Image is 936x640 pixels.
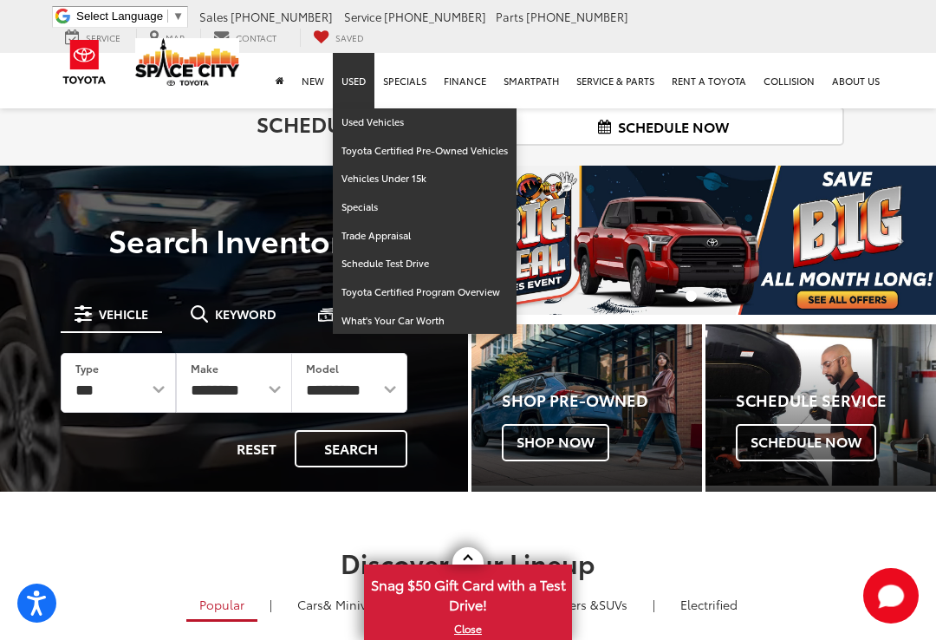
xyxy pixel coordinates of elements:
div: Toyota [705,324,936,486]
a: Service & Parts [568,53,663,108]
a: Contact [200,29,289,47]
section: Carousel section with vehicle pictures - may contain disclaimers. [471,166,936,314]
div: Toyota [471,324,702,486]
label: Type [75,361,99,376]
span: Saved [335,31,364,44]
a: My Saved Vehicles [300,29,377,47]
svg: Start Chat [863,568,919,624]
span: Shop Now [502,424,609,460]
li: Go to slide number 1. [686,291,697,302]
span: Sales [199,9,228,24]
a: Specials [374,53,435,108]
a: Service [52,29,133,47]
a: Trade Appraisal [333,222,517,251]
a: What's Your Car Worth [333,307,517,335]
span: Schedule Now [736,424,876,460]
span: Keyword [215,308,276,320]
span: Parts [496,9,523,24]
a: Toyota Certified Program Overview [333,278,517,307]
a: SUVs [510,590,640,619]
a: SmartPath [495,53,568,108]
a: Schedule Now [482,107,844,146]
span: [PHONE_NUMBER] [231,9,333,24]
a: Specials [333,193,517,222]
a: Electrified [667,590,751,619]
span: [PHONE_NUMBER] [526,9,628,24]
img: Big Deal Sales Event [471,166,936,314]
span: [PHONE_NUMBER] [384,9,486,24]
a: Popular [186,590,257,622]
h4: Shop Pre-Owned [502,392,702,409]
img: Toyota [52,34,117,90]
a: Home [267,53,293,108]
span: & Minivan [323,596,381,613]
li: | [648,596,660,613]
h3: Search Inventory [36,222,432,257]
a: Cars [284,590,394,619]
a: Used [333,53,374,108]
span: Service [344,9,381,24]
h2: Discover Our Lineup [61,548,875,577]
button: Toggle Chat Window [863,568,919,624]
span: ​ [167,10,168,23]
a: Used Vehicles [333,108,517,137]
label: Make [191,361,218,376]
span: Select Language [76,10,163,23]
span: Service [86,31,120,44]
span: ▼ [172,10,184,23]
h4: Schedule Service [736,392,936,409]
button: Click to view next picture. [867,200,936,279]
h2: Schedule Service [92,112,455,134]
a: Finance [435,53,495,108]
li: Go to slide number 2. [712,291,723,302]
label: Model [306,361,339,376]
a: Schedule Test Drive [333,250,517,278]
a: Rent a Toyota [663,53,755,108]
a: New [293,53,333,108]
img: Space City Toyota [135,38,239,86]
button: Search [295,430,407,467]
a: Select Language​ [76,10,184,23]
span: Vehicle [99,308,148,320]
button: Reset [222,430,291,467]
a: About Us [823,53,888,108]
span: Map [166,31,185,44]
a: Vehicles Under 15k [333,165,517,193]
a: Collision [755,53,823,108]
a: Toyota Certified Pre-Owned Vehicles [333,137,517,166]
div: carousel slide number 1 of 2 [471,166,936,314]
a: Shop Pre-Owned Shop Now [471,324,702,486]
span: Contact [236,31,276,44]
a: Schedule Service Schedule Now [705,324,936,486]
a: Map [136,29,198,47]
span: Snag $50 Gift Card with a Test Drive! [366,566,570,619]
li: | [265,596,276,613]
